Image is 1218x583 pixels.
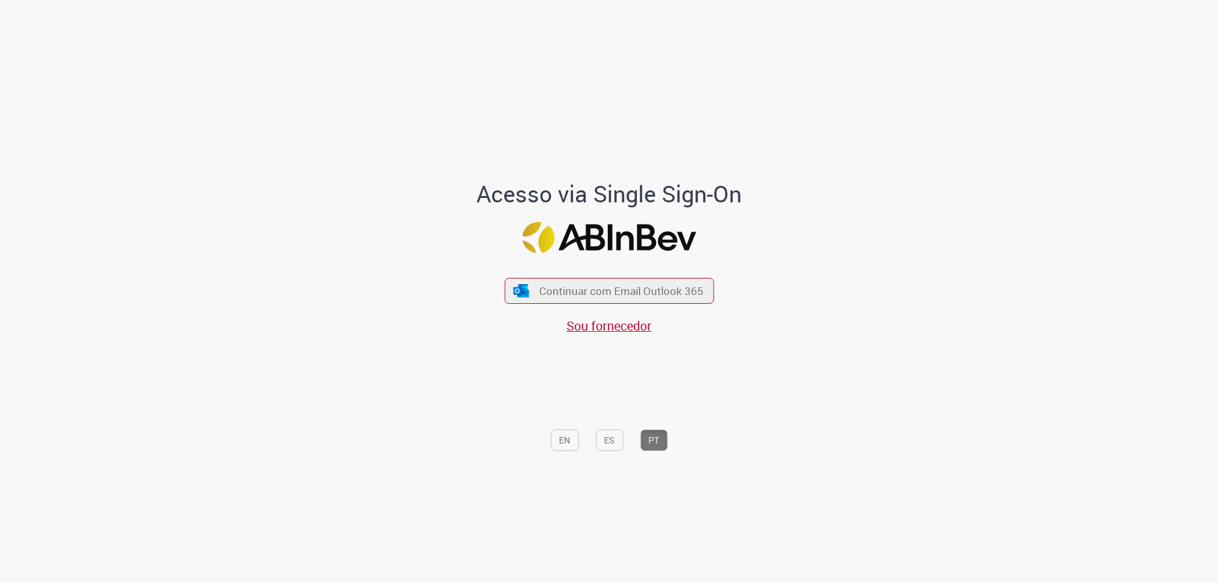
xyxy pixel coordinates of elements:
h1: Acesso via Single Sign-On [433,181,785,207]
button: ES [596,429,623,451]
button: PT [640,429,667,451]
button: EN [551,429,579,451]
img: Logo ABInBev [522,222,696,253]
img: ícone Azure/Microsoft 360 [513,284,530,298]
span: Continuar com Email Outlook 365 [539,284,704,298]
a: Sou fornecedor [566,317,652,334]
button: ícone Azure/Microsoft 360 Continuar com Email Outlook 365 [504,278,714,304]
